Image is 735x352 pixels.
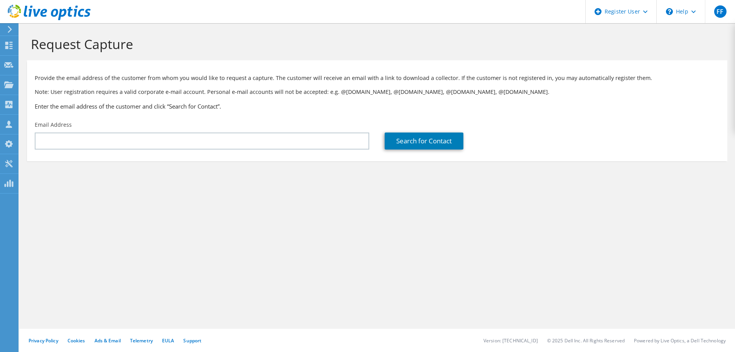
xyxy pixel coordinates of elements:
[547,337,625,344] li: © 2025 Dell Inc. All Rights Reserved
[634,337,726,344] li: Powered by Live Optics, a Dell Technology
[666,8,673,15] svg: \n
[29,337,58,344] a: Privacy Policy
[35,102,720,111] h3: Enter the email address of the customer and click “Search for Contact”.
[35,74,720,82] p: Provide the email address of the customer from whom you would like to request a capture. The cust...
[714,5,727,18] span: FF
[385,133,463,150] a: Search for Contact
[31,36,720,52] h1: Request Capture
[483,337,538,344] li: Version: [TECHNICAL_ID]
[183,337,201,344] a: Support
[68,337,85,344] a: Cookies
[35,121,72,129] label: Email Address
[162,337,174,344] a: EULA
[35,88,720,96] p: Note: User registration requires a valid corporate e-mail account. Personal e-mail accounts will ...
[95,337,121,344] a: Ads & Email
[130,337,153,344] a: Telemetry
